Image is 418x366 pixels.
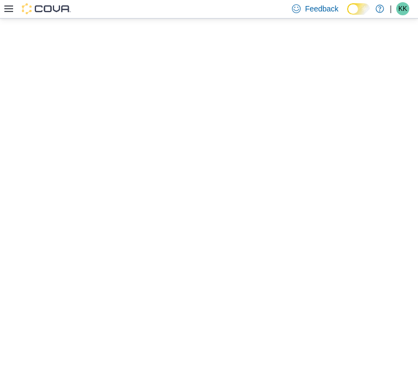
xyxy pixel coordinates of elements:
[390,2,392,15] p: |
[347,3,370,15] input: Dark Mode
[22,3,71,14] img: Cova
[396,2,409,15] div: Kalli King
[398,2,407,15] span: KK
[305,3,338,14] span: Feedback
